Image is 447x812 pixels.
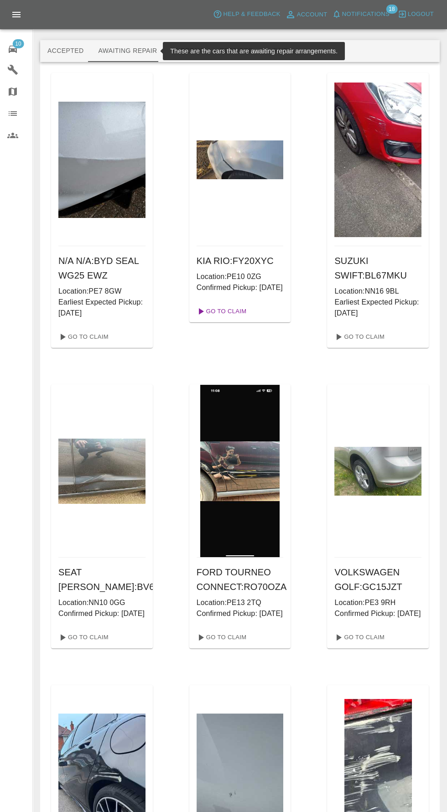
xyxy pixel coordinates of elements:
button: In Repair [165,40,213,62]
button: Paid [260,40,301,62]
p: Location: PE10 0ZG [197,271,284,282]
span: Logout [408,9,434,20]
button: Logout [395,7,436,21]
span: 18 [386,5,397,14]
h6: SEAT [PERSON_NAME] : BV69HVW [58,565,146,594]
a: Go To Claim [193,304,249,319]
h6: N/A N/A : BYD SEAL WG25 EWZ [58,253,146,283]
h6: VOLKSWAGEN GOLF : GC15JZT [334,565,421,594]
p: Earliest Expected Pickup: [DATE] [58,297,146,319]
p: Earliest Expected Pickup: [DATE] [334,297,421,319]
h6: SUZUKI SWIFT : BL67MKU [334,253,421,283]
button: Notifications [330,7,392,21]
p: Location: NN10 0GG [58,597,146,608]
p: Confirmed Pickup: [DATE] [58,608,146,619]
p: Confirmed Pickup: [DATE] [197,282,284,293]
p: Location: PE7 8GW [58,286,146,297]
h6: KIA RIO : FY20XYC [197,253,284,268]
a: Account [283,7,330,22]
p: Location: NN16 9BL [334,286,421,297]
span: Help & Feedback [223,9,280,20]
span: 10 [12,39,24,48]
a: Go To Claim [55,630,111,645]
button: Help & Feedback [211,7,282,21]
span: Account [297,10,327,20]
a: Go To Claim [55,330,111,344]
a: Go To Claim [331,630,387,645]
span: Notifications [342,9,390,20]
p: Location: PE13 2TQ [197,597,284,608]
h6: FORD TOURNEO CONNECT : RO70OZA [197,565,284,594]
p: Confirmed Pickup: [DATE] [197,608,284,619]
button: Accepted [40,40,91,62]
p: Location: PE3 9RH [334,597,421,608]
a: Go To Claim [331,330,387,344]
p: Confirmed Pickup: [DATE] [334,608,421,619]
button: Awaiting Repair [91,40,164,62]
a: Go To Claim [193,630,249,645]
button: Open drawer [5,4,27,26]
button: Repaired [212,40,260,62]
